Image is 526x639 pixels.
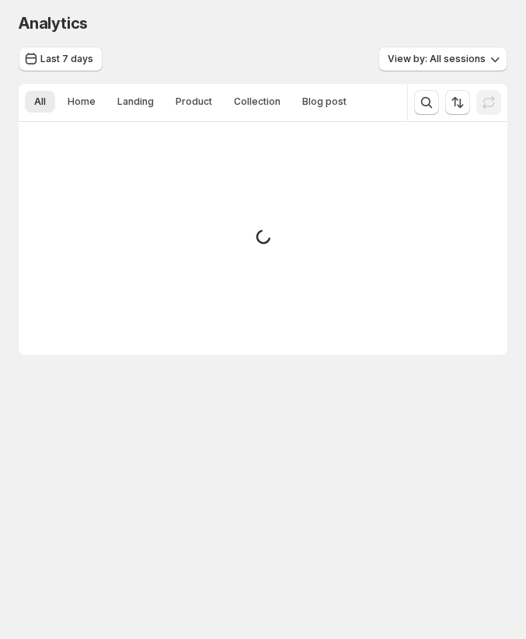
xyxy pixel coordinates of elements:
[445,90,470,115] button: Sort the results
[302,96,347,108] span: Blog post
[40,53,93,65] span: Last 7 days
[176,96,212,108] span: Product
[388,53,486,65] span: View by: All sessions
[68,96,96,108] span: Home
[117,96,154,108] span: Landing
[234,96,280,108] span: Collection
[34,96,46,108] span: All
[19,14,88,33] span: Analytics
[19,47,103,71] button: Last 7 days
[378,47,507,71] button: View by: All sessions
[414,90,439,115] button: Search and filter results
